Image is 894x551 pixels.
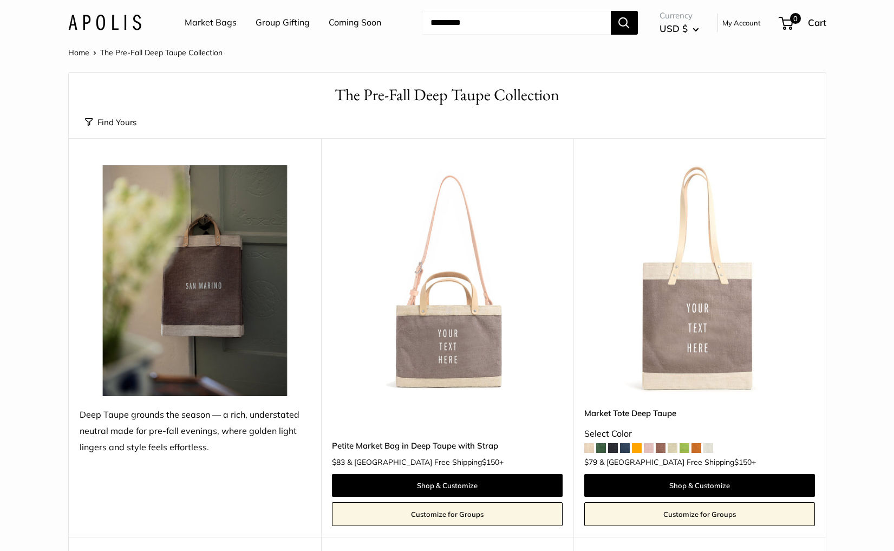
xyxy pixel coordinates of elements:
[256,15,310,31] a: Group Gifting
[660,20,699,37] button: USD $
[332,165,563,396] a: Petite Market Bag in Deep Taupe with StrapPetite Market Bag in Deep Taupe with Strap
[611,11,638,35] button: Search
[482,457,499,467] span: $150
[734,457,752,467] span: $150
[68,48,89,57] a: Home
[660,23,688,34] span: USD $
[584,502,815,526] a: Customize for Groups
[584,165,815,396] img: Market Tote Deep Taupe
[584,457,597,467] span: $79
[85,115,136,130] button: Find Yours
[584,474,815,497] a: Shop & Customize
[660,8,699,23] span: Currency
[80,407,310,456] div: Deep Taupe grounds the season — a rich, understated neutral made for pre-fall evenings, where gol...
[100,48,223,57] span: The Pre-Fall Deep Taupe Collection
[185,15,237,31] a: Market Bags
[584,165,815,396] a: Market Tote Deep TaupeMarket Tote Deep Taupe
[68,15,141,30] img: Apolis
[332,439,563,452] a: Petite Market Bag in Deep Taupe with Strap
[422,11,611,35] input: Search...
[780,14,826,31] a: 0 Cart
[329,15,381,31] a: Coming Soon
[332,502,563,526] a: Customize for Groups
[347,458,504,466] span: & [GEOGRAPHIC_DATA] Free Shipping +
[68,46,223,60] nav: Breadcrumb
[332,457,345,467] span: $83
[584,426,815,442] div: Select Color
[789,13,800,24] span: 0
[808,17,826,28] span: Cart
[599,458,756,466] span: & [GEOGRAPHIC_DATA] Free Shipping +
[85,83,810,107] h1: The Pre-Fall Deep Taupe Collection
[722,16,761,29] a: My Account
[584,407,815,419] a: Market Tote Deep Taupe
[332,165,563,396] img: Petite Market Bag in Deep Taupe with Strap
[332,474,563,497] a: Shop & Customize
[80,165,310,396] img: Deep Taupe grounds the season — a rich, understated neutral made for pre-fall evenings, where gol...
